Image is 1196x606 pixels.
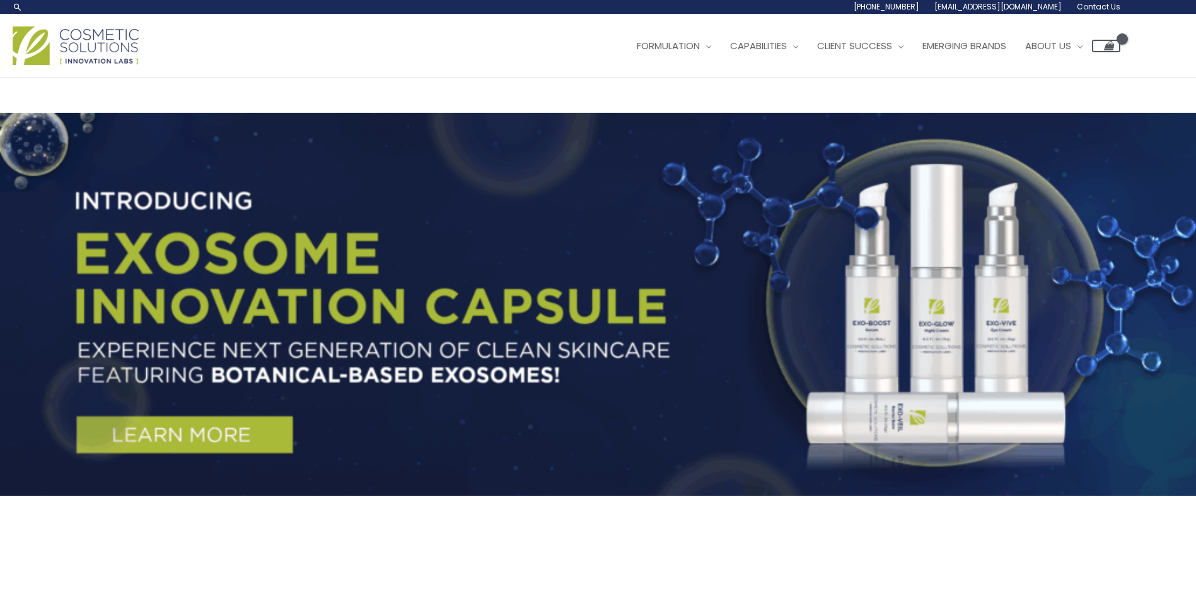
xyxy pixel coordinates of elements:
a: Capabilities [721,27,808,65]
a: View Shopping Cart, empty [1092,40,1120,52]
span: [EMAIL_ADDRESS][DOMAIN_NAME] [934,1,1062,12]
span: About Us [1025,39,1071,52]
a: Formulation [627,27,721,65]
nav: Site Navigation [618,27,1120,65]
a: About Us [1016,27,1092,65]
span: Capabilities [730,39,787,52]
span: Formulation [637,39,700,52]
span: Emerging Brands [922,39,1006,52]
img: Cosmetic Solutions Logo [13,26,139,65]
span: Contact Us [1077,1,1120,12]
a: Search icon link [13,2,23,12]
span: Client Success [817,39,892,52]
a: Client Success [808,27,913,65]
span: [PHONE_NUMBER] [854,1,919,12]
a: Emerging Brands [913,27,1016,65]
